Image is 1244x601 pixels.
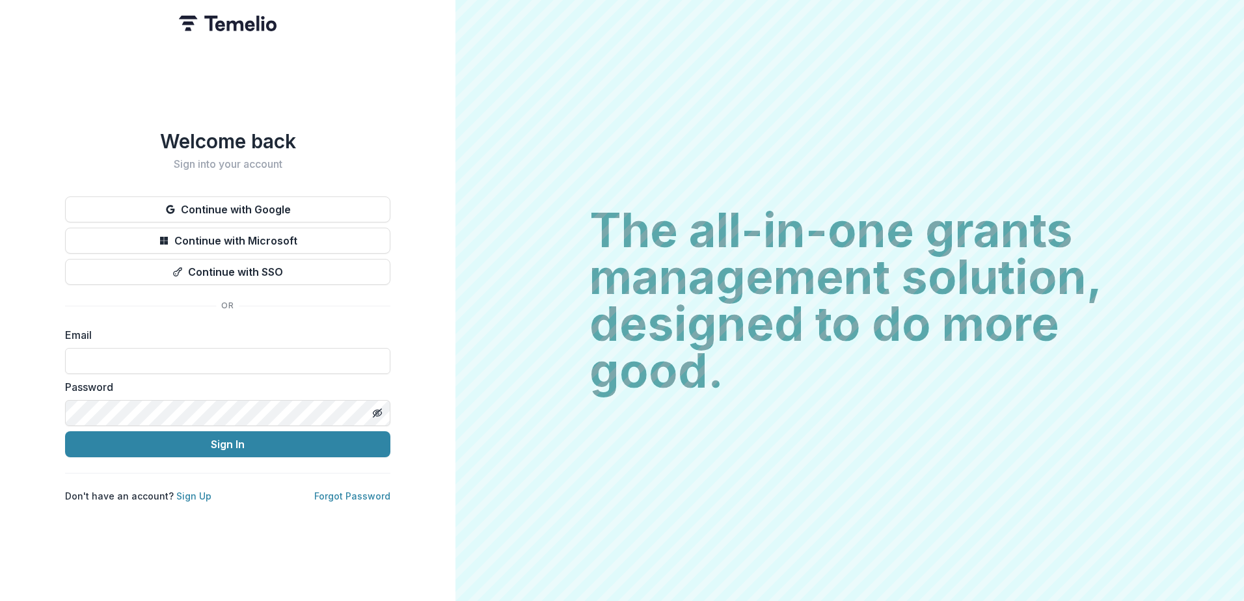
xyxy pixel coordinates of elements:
h2: Sign into your account [65,158,390,170]
a: Forgot Password [314,490,390,501]
button: Continue with Microsoft [65,228,390,254]
label: Email [65,327,383,343]
button: Sign In [65,431,390,457]
a: Sign Up [176,490,211,501]
img: Temelio [179,16,277,31]
label: Password [65,379,383,395]
h1: Welcome back [65,129,390,153]
p: Don't have an account? [65,489,211,503]
button: Continue with SSO [65,259,390,285]
button: Toggle password visibility [367,403,388,423]
button: Continue with Google [65,196,390,222]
